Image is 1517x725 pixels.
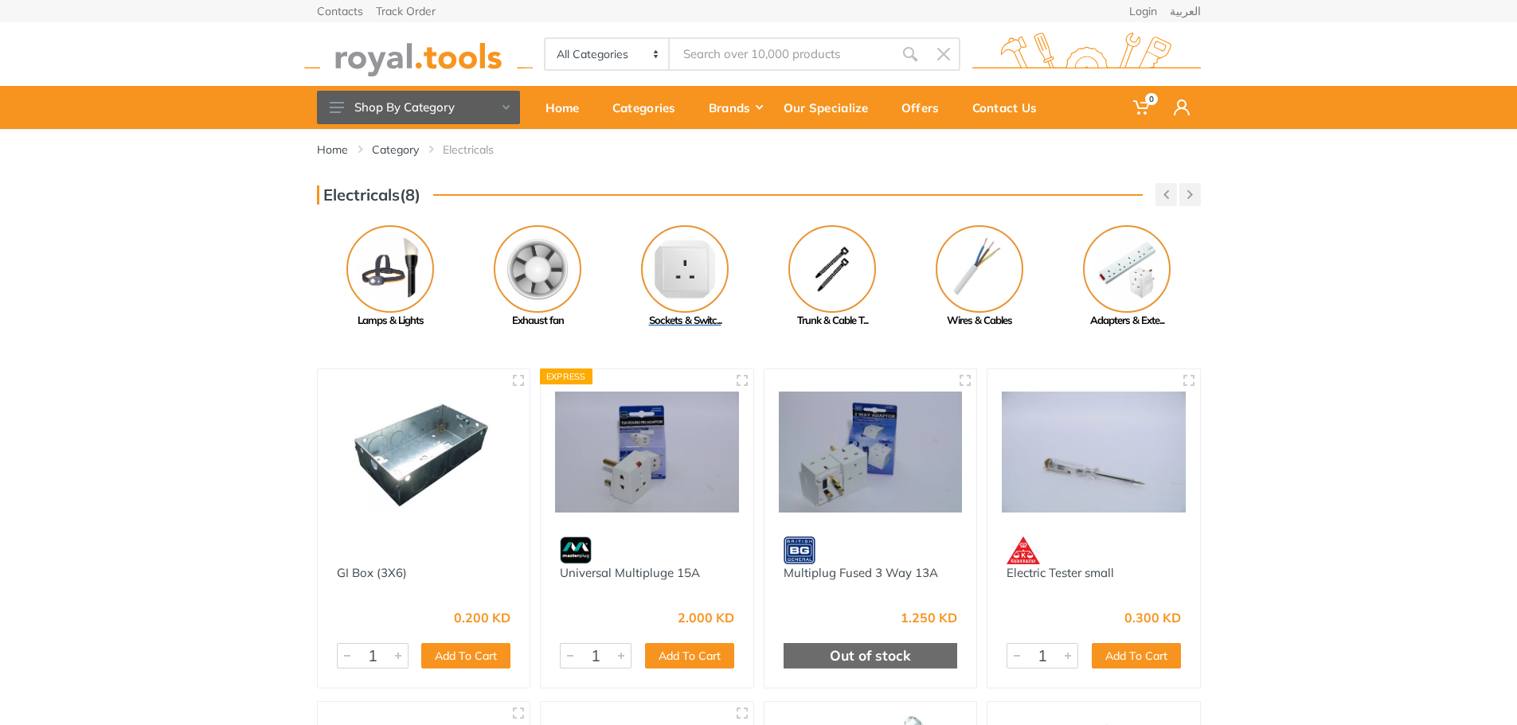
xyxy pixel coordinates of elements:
div: Sockets & Switc... [612,313,759,329]
img: Royal - Sockets & Switches [641,225,729,313]
a: Exhaust fan [464,225,612,329]
input: Site search [670,37,893,71]
a: Adapters & Exte... [1054,225,1201,329]
img: Royal - Adapters & Extensions [1083,225,1171,313]
div: Categories [601,91,698,124]
select: Category [545,39,671,69]
div: Offers [890,91,961,124]
a: Contacts [317,6,363,17]
a: Category [372,142,419,158]
img: 1.webp [337,536,370,564]
a: Home [534,86,601,129]
button: Add To Cart [421,643,510,668]
img: Royal Tools - Multiplug Fused 3 Way 13A [779,384,963,521]
img: royal.tools Logo [304,33,533,76]
a: Contact Us [961,86,1059,129]
div: Lamps & Lights [317,313,464,329]
div: Express [540,368,592,384]
button: Add To Cart [645,643,734,668]
a: Track Order [376,6,436,17]
img: Royal Tools - Electric Tester small [1002,384,1186,521]
a: Offers [890,86,961,129]
a: Categories [601,86,698,129]
div: Home [534,91,601,124]
button: Shop By Category [317,91,520,124]
a: Multiplug Fused 3 Way 13A [784,565,938,580]
img: Royal - Wires & Cables [936,225,1023,313]
a: Trunk & Cable T... [759,225,906,329]
img: 5.webp [560,536,592,564]
button: Add To Cart [1092,643,1181,668]
img: Royal - Trunk & Cable Tie [788,225,876,313]
img: 61.webp [1007,536,1040,564]
img: Royal Tools - GI Box (3X6) [332,384,516,521]
img: Royal - Lamps & Lights [346,225,434,313]
a: Login [1129,6,1157,17]
li: Electricals [443,142,518,158]
div: 0.200 KD [454,611,510,624]
div: Exhaust fan [464,313,612,329]
img: 4.webp [784,536,815,564]
a: Home [317,142,348,158]
img: Royal - Exhaust fan [494,225,581,313]
div: 0.300 KD [1124,611,1181,624]
div: Trunk & Cable T... [759,313,906,329]
img: royal.tools Logo [972,33,1201,76]
span: 0 [1145,93,1158,105]
a: Sockets & Switc... [612,225,759,329]
img: Royal Tools - Universal Multipluge 15A [555,384,739,521]
a: العربية [1170,6,1201,17]
div: Brands [698,91,772,124]
nav: breadcrumb [317,142,1201,158]
div: Adapters & Exte... [1054,313,1201,329]
div: Wires & Cables [906,313,1054,329]
a: Our Specialize [772,86,890,129]
div: 1.250 KD [901,611,957,624]
a: Universal Multipluge 15A [560,565,700,580]
a: GI Box (3X6) [337,565,407,580]
a: Wires & Cables [906,225,1054,329]
a: Electric Tester small [1007,565,1114,580]
h3: Electricals(8) [317,185,420,205]
div: Contact Us [961,91,1059,124]
div: Our Specialize [772,91,890,124]
div: Out of stock [784,643,958,668]
a: Lamps & Lights [317,225,464,329]
a: 0 [1122,86,1163,129]
div: 2.000 KD [678,611,734,624]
